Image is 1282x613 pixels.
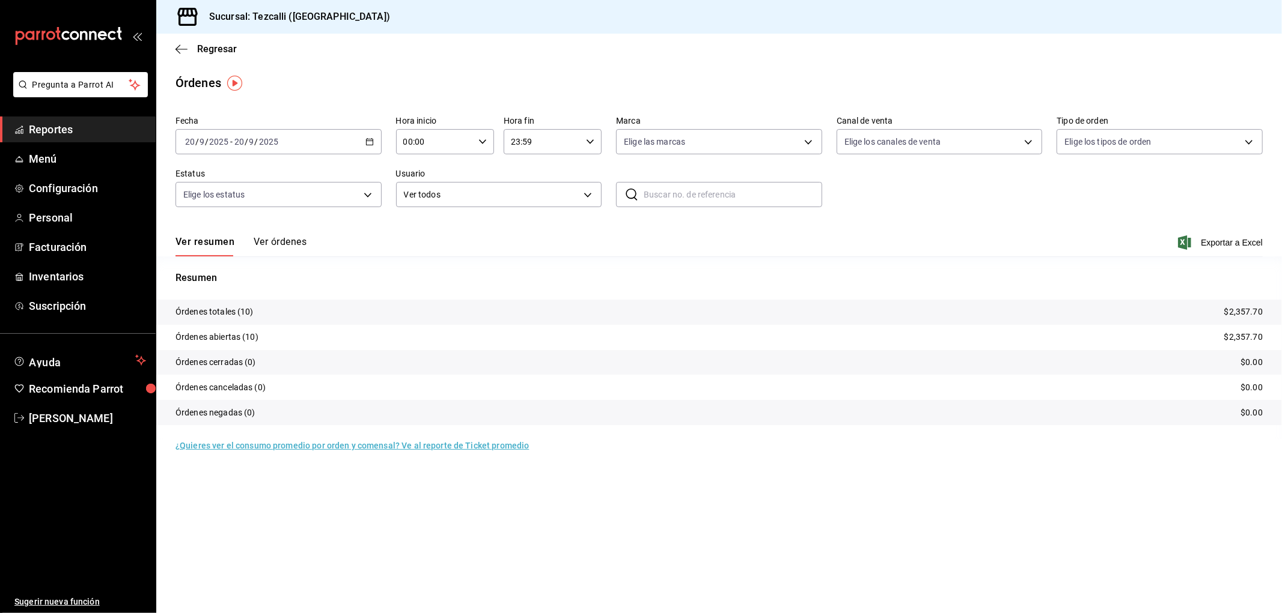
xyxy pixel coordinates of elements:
[176,441,529,450] a: ¿Quieres ver el consumo promedio por orden y comensal? Ve al reporte de Ticket promedio
[396,117,494,125] label: Hora inicio
[234,137,245,146] input: --
[837,117,1043,125] label: Canal de venta
[844,136,941,148] span: Elige los canales de venta
[197,43,237,55] span: Regresar
[254,236,307,256] button: Ver órdenes
[176,170,382,178] label: Estatus
[176,406,255,419] p: Órdenes negadas (0)
[29,239,146,255] span: Facturación
[258,137,279,146] input: ----
[1180,235,1263,250] button: Exportar a Excel
[29,268,146,285] span: Inventarios
[176,236,307,256] div: navigation tabs
[176,271,1263,285] p: Resumen
[205,137,209,146] span: /
[504,117,602,125] label: Hora fin
[245,137,248,146] span: /
[32,79,129,91] span: Pregunta a Parrot AI
[185,137,195,146] input: --
[29,381,146,397] span: Recomienda Parrot
[176,306,254,318] p: Órdenes totales (10)
[8,87,148,100] a: Pregunta a Parrot AI
[616,117,822,125] label: Marca
[29,298,146,314] span: Suscripción
[230,137,233,146] span: -
[1224,306,1263,318] p: $2,357.70
[1064,136,1151,148] span: Elige los tipos de orden
[195,137,199,146] span: /
[644,183,822,207] input: Buscar no. de referencia
[132,31,142,41] button: open_drawer_menu
[176,356,256,369] p: Órdenes cerradas (0)
[176,43,237,55] button: Regresar
[29,121,146,137] span: Reportes
[29,151,146,167] span: Menú
[29,180,146,196] span: Configuración
[227,76,242,91] img: Tooltip marker
[176,117,382,125] label: Fecha
[404,189,580,201] span: Ver todos
[1057,117,1263,125] label: Tipo de orden
[29,210,146,226] span: Personal
[255,137,258,146] span: /
[624,136,685,148] span: Elige las marcas
[396,170,602,178] label: Usuario
[183,189,245,201] span: Elige los estatus
[29,410,146,426] span: [PERSON_NAME]
[14,596,146,608] span: Sugerir nueva función
[176,331,258,343] p: Órdenes abiertas (10)
[29,353,130,367] span: Ayuda
[200,10,390,24] h3: Sucursal: Tezcalli ([GEOGRAPHIC_DATA])
[1241,381,1263,394] p: $0.00
[209,137,229,146] input: ----
[1241,406,1263,419] p: $0.00
[1241,356,1263,369] p: $0.00
[176,381,266,394] p: Órdenes canceladas (0)
[176,236,234,256] button: Ver resumen
[1224,331,1263,343] p: $2,357.70
[199,137,205,146] input: --
[176,74,221,92] div: Órdenes
[249,137,255,146] input: --
[13,72,148,97] button: Pregunta a Parrot AI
